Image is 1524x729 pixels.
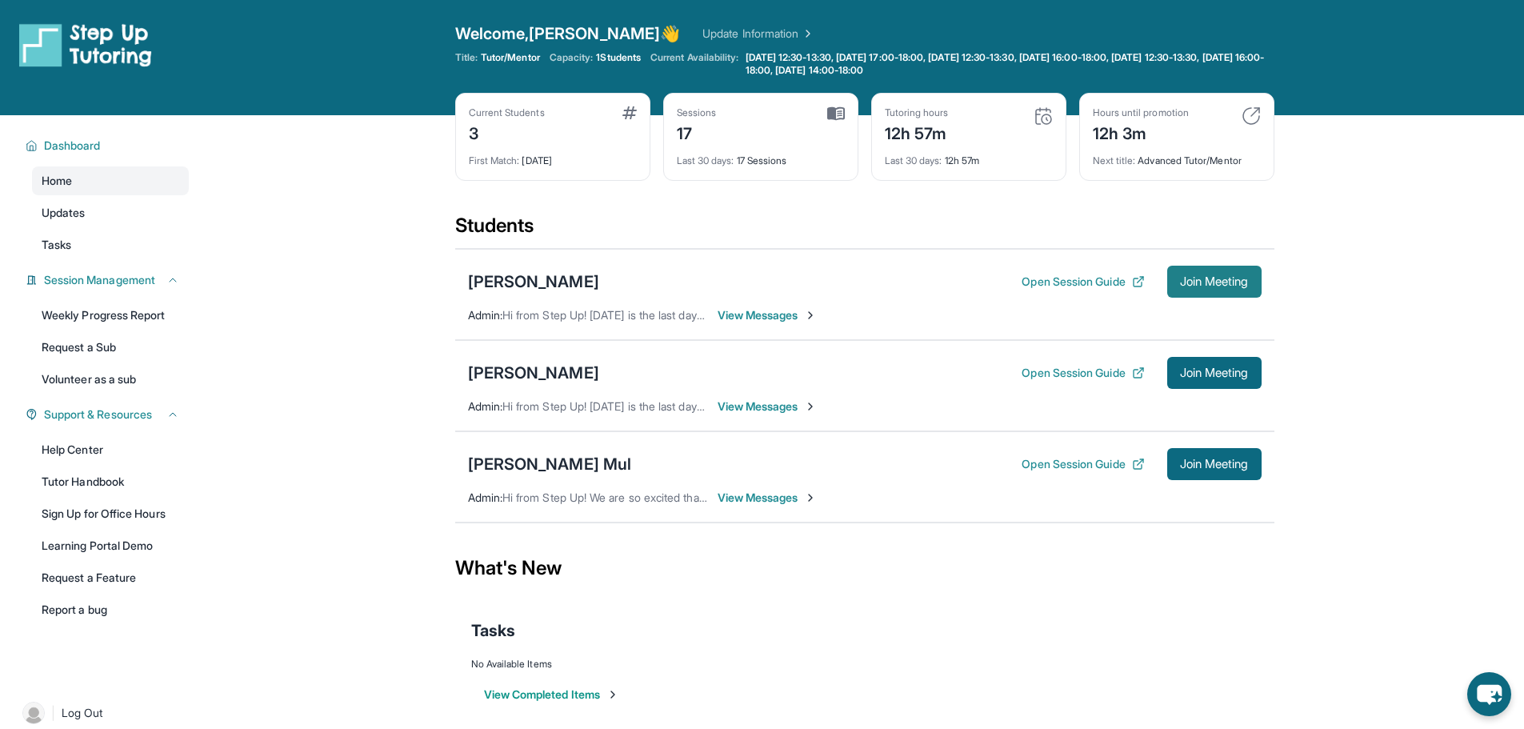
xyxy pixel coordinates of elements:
[804,400,817,413] img: Chevron-Right
[798,26,814,42] img: Chevron Right
[1034,106,1053,126] img: card
[804,309,817,322] img: Chevron-Right
[677,154,734,166] span: Last 30 days :
[1467,672,1511,716] button: chat-button
[32,563,189,592] a: Request a Feature
[746,51,1271,77] span: [DATE] 12:30-13:30, [DATE] 17:00-18:00, [DATE] 12:30-13:30, [DATE] 16:00-18:00, [DATE] 12:30-13:3...
[677,119,717,145] div: 17
[469,106,545,119] div: Current Students
[32,435,189,464] a: Help Center
[1022,274,1144,290] button: Open Session Guide
[32,166,189,195] a: Home
[885,119,949,145] div: 12h 57m
[885,106,949,119] div: Tutoring hours
[44,407,152,423] span: Support & Resources
[455,51,478,64] span: Title:
[1022,365,1144,381] button: Open Session Guide
[38,138,179,154] button: Dashboard
[44,272,155,288] span: Session Management
[42,205,86,221] span: Updates
[827,106,845,121] img: card
[44,138,101,154] span: Dashboard
[42,173,72,189] span: Home
[650,51,738,77] span: Current Availability:
[469,119,545,145] div: 3
[1180,368,1249,378] span: Join Meeting
[468,270,599,293] div: [PERSON_NAME]
[62,705,103,721] span: Log Out
[51,703,55,723] span: |
[885,154,942,166] span: Last 30 days :
[471,658,1258,671] div: No Available Items
[718,399,818,415] span: View Messages
[32,595,189,624] a: Report a bug
[19,22,152,67] img: logo
[32,230,189,259] a: Tasks
[468,399,502,413] span: Admin :
[468,491,502,504] span: Admin :
[1093,145,1261,167] div: Advanced Tutor/Mentor
[42,237,71,253] span: Tasks
[468,308,502,322] span: Admin :
[622,106,637,119] img: card
[32,365,189,394] a: Volunteer as a sub
[596,51,641,64] span: 1 Students
[468,453,632,475] div: [PERSON_NAME] Mul
[885,145,1053,167] div: 12h 57m
[677,145,845,167] div: 17 Sessions
[718,490,818,506] span: View Messages
[1167,266,1262,298] button: Join Meeting
[742,51,1274,77] a: [DATE] 12:30-13:30, [DATE] 17:00-18:00, [DATE] 12:30-13:30, [DATE] 16:00-18:00, [DATE] 12:30-13:3...
[32,333,189,362] a: Request a Sub
[677,106,717,119] div: Sessions
[1167,448,1262,480] button: Join Meeting
[484,687,619,703] button: View Completed Items
[32,531,189,560] a: Learning Portal Demo
[550,51,594,64] span: Capacity:
[1093,119,1189,145] div: 12h 3m
[804,491,817,504] img: Chevron-Right
[1180,277,1249,286] span: Join Meeting
[32,301,189,330] a: Weekly Progress Report
[1242,106,1261,126] img: card
[38,272,179,288] button: Session Management
[1093,154,1136,166] span: Next title :
[38,407,179,423] button: Support & Resources
[481,51,540,64] span: Tutor/Mentor
[1180,459,1249,469] span: Join Meeting
[1022,456,1144,472] button: Open Session Guide
[455,533,1274,603] div: What's New
[32,467,189,496] a: Tutor Handbook
[1093,106,1189,119] div: Hours until promotion
[718,307,818,323] span: View Messages
[22,702,45,724] img: user-img
[469,145,637,167] div: [DATE]
[455,22,681,45] span: Welcome, [PERSON_NAME] 👋
[455,213,1274,248] div: Students
[702,26,814,42] a: Update Information
[469,154,520,166] span: First Match :
[471,619,515,642] span: Tasks
[468,362,599,384] div: [PERSON_NAME]
[32,499,189,528] a: Sign Up for Office Hours
[1167,357,1262,389] button: Join Meeting
[32,198,189,227] a: Updates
